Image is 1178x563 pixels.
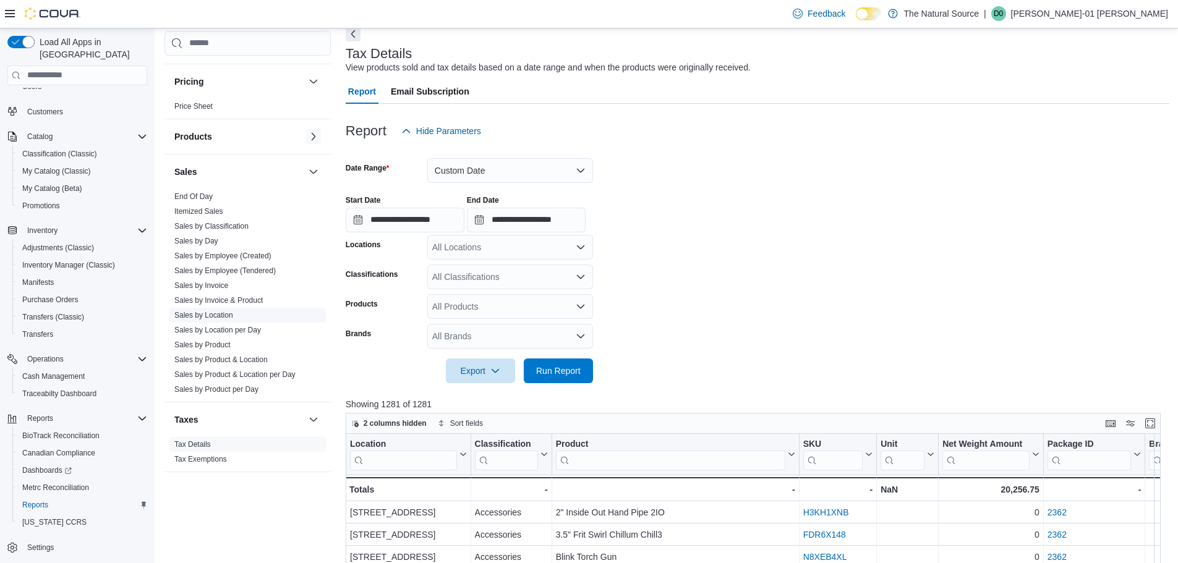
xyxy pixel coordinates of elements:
a: Sales by Product [174,341,231,349]
div: Unit [881,438,924,450]
a: H3KH1XNB [803,507,848,517]
span: Sales by Product [174,340,231,350]
button: Inventory [2,222,152,239]
a: Inventory Manager (Classic) [17,258,120,273]
a: Sales by Product & Location [174,355,268,364]
span: Report [348,79,376,104]
div: Package URL [1048,438,1132,470]
span: Sales by Invoice [174,281,228,290]
button: Canadian Compliance [12,444,152,462]
span: Run Report [536,365,581,377]
span: Metrc Reconciliation [17,480,147,495]
span: End Of Day [174,192,213,201]
input: Press the down key to open a popover containing a calendar. [467,208,586,232]
a: My Catalog (Beta) [17,181,87,196]
span: Adjustments (Classic) [17,240,147,255]
span: Tax Exemptions [174,454,227,464]
a: Transfers [17,327,58,342]
a: Manifests [17,275,59,290]
span: Sales by Employee (Created) [174,251,271,261]
button: My Catalog (Beta) [12,180,152,197]
label: Date Range [346,163,390,173]
button: Promotions [12,197,152,214]
span: Transfers [22,329,53,339]
span: Operations [22,352,147,366]
h3: Report [346,124,386,138]
a: Sales by Employee (Tendered) [174,266,276,275]
a: Reports [17,497,53,512]
span: Classification (Classic) [22,149,97,159]
div: Unit [881,438,924,470]
a: Sales by Location [174,311,233,320]
button: Taxes [306,412,321,427]
label: Start Date [346,195,381,205]
div: NaN [881,482,934,497]
p: | [984,6,986,21]
a: Sales by Product per Day [174,385,258,394]
div: Product [555,438,785,470]
div: Location [350,438,457,470]
span: Sales by Product per Day [174,384,258,394]
a: 2362 [1048,507,1067,517]
span: Canadian Compliance [17,446,147,460]
button: Keyboard shortcuts [1103,416,1118,431]
span: Classification (Classic) [17,146,147,161]
div: Pricing [164,99,331,119]
h3: Tax Details [346,46,412,61]
span: D0 [994,6,1003,21]
div: [STREET_ADDRESS] [350,527,467,542]
a: Sales by Employee (Created) [174,252,271,260]
a: Sales by Classification [174,222,249,231]
span: My Catalog (Classic) [22,166,91,176]
span: Reports [22,411,147,426]
button: Settings [2,538,152,556]
h3: Sales [174,166,197,178]
button: Metrc Reconciliation [12,479,152,496]
div: [STREET_ADDRESS] [350,505,467,520]
span: My Catalog (Classic) [17,164,147,179]
span: Canadian Compliance [22,448,95,458]
span: Reports [27,413,53,423]
div: Classification [474,438,537,470]
button: Unit [881,438,934,470]
button: Display options [1123,416,1138,431]
button: Net Weight Amount [942,438,1039,470]
a: Sales by Location per Day [174,326,261,334]
a: Settings [22,540,59,555]
a: End Of Day [174,192,213,201]
button: Sort fields [433,416,488,431]
div: Dolores-01 Gutierrez [991,6,1006,21]
a: Dashboards [17,463,77,478]
span: Purchase Orders [17,292,147,307]
button: Sales [174,166,304,178]
button: Products [306,129,321,144]
button: Reports [22,411,58,426]
button: Adjustments (Classic) [12,239,152,256]
span: Dashboards [17,463,147,478]
span: Promotions [17,198,147,213]
span: Transfers (Classic) [17,310,147,324]
button: Classification [474,438,547,470]
span: Transfers [17,327,147,342]
button: Reports [2,410,152,427]
span: Dashboards [22,465,72,475]
button: Custom Date [427,158,593,183]
button: Catalog [2,128,152,145]
label: End Date [467,195,499,205]
button: Manifests [12,274,152,291]
span: Sales by Invoice & Product [174,295,263,305]
span: Inventory Manager (Classic) [17,258,147,273]
a: 2362 [1048,552,1067,562]
span: Manifests [17,275,147,290]
a: Price Sheet [174,102,213,111]
span: Email Subscription [391,79,469,104]
span: Inventory [27,226,58,235]
button: Open list of options [576,272,586,282]
span: Sales by Product & Location per Day [174,370,296,379]
div: Product [555,438,785,450]
a: Adjustments (Classic) [17,240,99,255]
button: Customers [2,103,152,121]
span: Sales by Location [174,310,233,320]
div: 3.5" Frit Swirl Chillum Chill3 [555,527,795,542]
span: 2 columns hidden [364,418,427,428]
